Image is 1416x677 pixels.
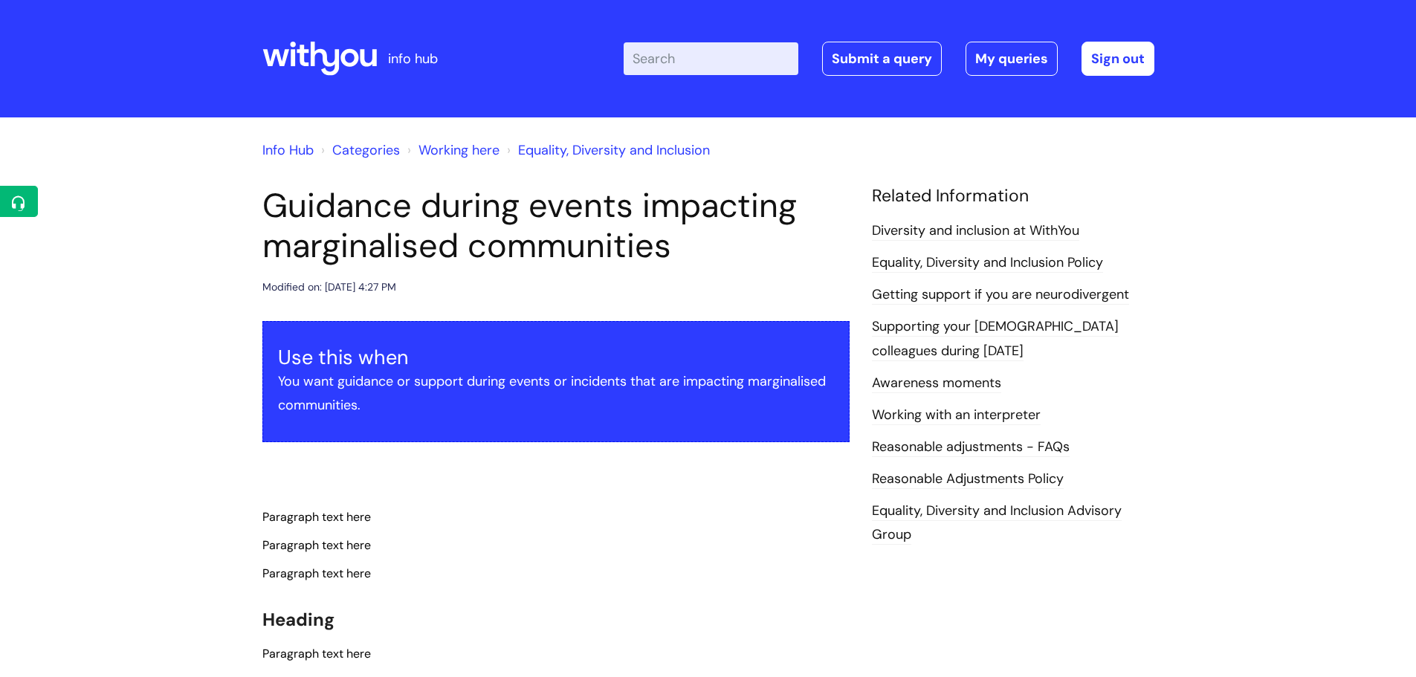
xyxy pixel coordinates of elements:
[332,141,400,159] a: Categories
[872,285,1129,305] a: Getting support if you are neurodivergent
[872,438,1070,457] a: Reasonable adjustments - FAQs
[872,317,1119,360] a: Supporting your [DEMOGRAPHIC_DATA] colleagues during [DATE]
[872,186,1154,207] h4: Related Information
[966,42,1058,76] a: My queries
[262,141,314,159] a: Info Hub
[418,141,500,159] a: Working here
[262,566,371,581] span: Paragraph text here
[872,502,1122,545] a: Equality, Diversity and Inclusion Advisory Group
[872,253,1103,273] a: Equality, Diversity and Inclusion Policy
[262,608,334,631] span: Heading
[872,374,1001,393] a: Awareness moments
[262,509,371,525] span: Paragraph text here
[262,186,850,266] h1: Guidance during events impacting marginalised communities
[872,406,1041,425] a: Working with an interpreter
[388,47,438,71] p: info hub
[278,369,834,418] p: You want guidance or support during events or incidents that are impacting marginalised communities.
[503,138,710,162] li: Equality, Diversity and Inclusion
[262,278,396,297] div: Modified on: [DATE] 4:27 PM
[872,470,1064,489] a: Reasonable Adjustments Policy
[1082,42,1154,76] a: Sign out
[262,537,371,553] span: Paragraph text here
[822,42,942,76] a: Submit a query
[624,42,798,75] input: Search
[624,42,1154,76] div: | -
[872,221,1079,241] a: Diversity and inclusion at WithYou
[317,138,400,162] li: Solution home
[518,141,710,159] a: Equality, Diversity and Inclusion
[262,646,371,661] span: Paragraph text here
[278,346,834,369] h3: Use this when
[404,138,500,162] li: Working here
